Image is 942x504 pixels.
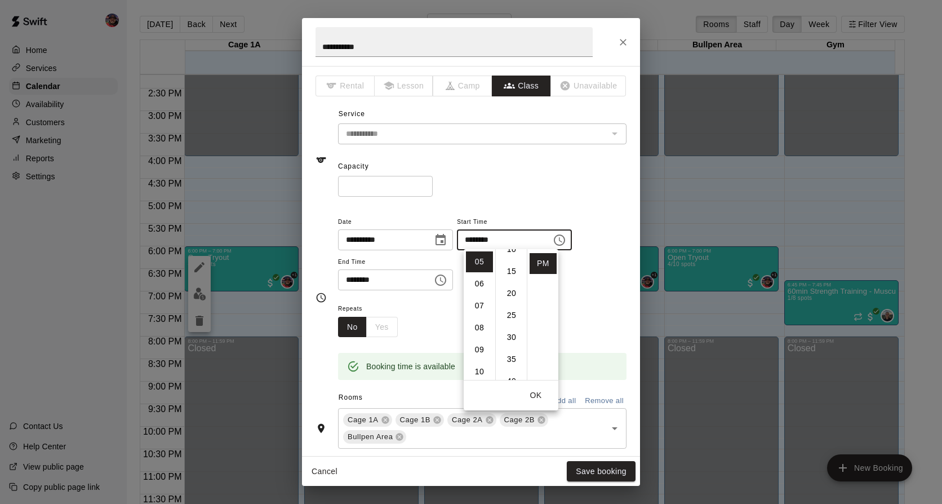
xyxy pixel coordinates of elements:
[338,317,398,338] div: outlined button group
[498,239,525,260] li: 10 minutes
[316,292,327,303] svg: Timing
[338,123,626,144] div: The service of an existing booking cannot be changed
[498,371,525,392] li: 40 minutes
[548,229,571,251] button: Choose time, selected time is 5:00 PM
[316,154,327,166] svg: Service
[338,215,453,230] span: Date
[466,251,493,272] li: 5 hours
[396,413,445,427] div: Cage 1B
[343,413,392,427] div: Cage 1A
[498,305,525,326] li: 25 minutes
[396,414,436,426] span: Cage 1B
[338,302,407,317] span: Repeats
[343,430,406,444] div: Bullpen Area
[338,255,453,270] span: End Time
[464,249,495,380] ul: Select hours
[546,392,582,410] button: Add all
[498,261,525,282] li: 15 minutes
[429,269,452,291] button: Choose time, selected time is 7:00 PM
[498,283,525,304] li: 20 minutes
[518,385,554,406] button: OK
[466,273,493,294] li: 6 hours
[492,76,551,96] button: Class
[339,394,363,401] span: Rooms
[498,327,525,348] li: 30 minutes
[466,339,493,360] li: 9 hours
[551,76,626,96] span: The type of an existing booking cannot be changed
[343,431,397,443] span: Bullpen Area
[498,349,525,370] li: 35 minutes
[375,76,434,96] span: The type of an existing booking cannot be changed
[582,392,626,410] button: Remove all
[316,76,375,96] span: The type of an existing booking cannot be changed
[613,32,633,52] button: Close
[457,215,572,230] span: Start Time
[339,110,365,118] span: Service
[527,249,558,380] ul: Select meridiem
[500,413,549,427] div: Cage 2B
[316,423,327,434] svg: Rooms
[447,414,487,426] span: Cage 2A
[530,253,557,274] li: PM
[466,361,493,382] li: 10 hours
[500,414,540,426] span: Cage 2B
[433,76,492,96] span: The type of an existing booking cannot be changed
[306,461,343,482] button: Cancel
[429,229,452,251] button: Choose date, selected date is Sep 16, 2025
[607,421,623,436] button: Open
[343,414,383,426] span: Cage 1A
[495,249,527,380] ul: Select minutes
[338,162,369,170] span: Capacity
[338,317,367,338] button: No
[466,317,493,338] li: 8 hours
[366,356,455,377] div: Booking time is available
[567,461,636,482] button: Save booking
[447,413,496,427] div: Cage 2A
[466,295,493,316] li: 7 hours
